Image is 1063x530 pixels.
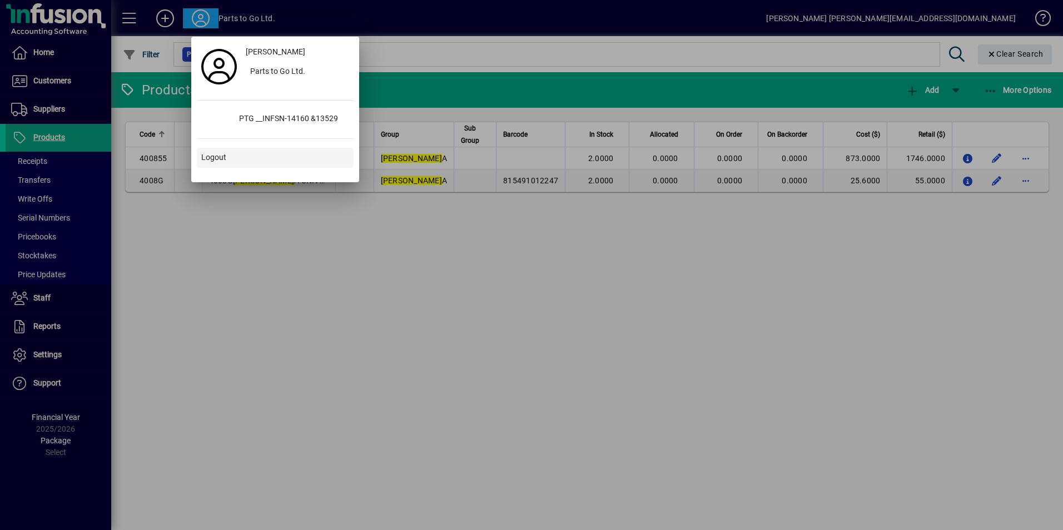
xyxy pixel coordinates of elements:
[241,42,354,62] a: [PERSON_NAME]
[230,109,354,129] div: PTG __INFSN-14160 &13529
[246,46,305,58] span: [PERSON_NAME]
[201,152,226,163] span: Logout
[241,62,354,82] button: Parts to Go Ltd.
[197,109,354,129] button: PTG __INFSN-14160 &13529
[197,148,354,168] button: Logout
[197,57,241,77] a: Profile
